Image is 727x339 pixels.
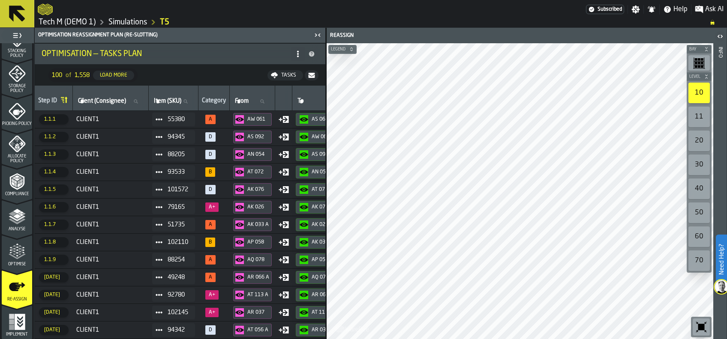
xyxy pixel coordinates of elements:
span: 47% [205,308,219,317]
div: AS 092 [312,152,334,158]
div: 50 [688,202,710,223]
span: Stacking Policy [2,49,32,58]
button: button-AR 066 A [296,288,338,301]
a: logo-header [328,320,377,337]
span: 91% [205,167,215,177]
span: 76% [205,115,216,124]
span: 94345 [168,134,188,140]
span: 1.1.3 [39,149,69,160]
span: 77% [205,220,216,229]
label: button-toggle-Help [660,4,691,15]
span: 23% [205,202,219,212]
span: N/A [205,150,216,159]
span: N/A [205,185,216,194]
div: AS 092 [247,134,270,140]
div: Move Type: Put in [279,132,289,142]
div: button-toolbar-undefined [687,201,712,225]
span: Re-assign [2,297,32,302]
label: button-toggle-Settings [628,5,643,14]
label: button-toggle-Notifications [644,5,659,14]
span: Level [688,74,702,79]
li: menu Optimise [2,235,32,269]
span: 88205 [168,151,188,158]
span: 1.1.6 [39,202,69,212]
button: button-AN 054 [233,148,272,161]
span: CLIENT1 [76,239,145,246]
div: button-toolbar-undefined [687,249,712,273]
li: menu Stacking Policy [2,24,32,59]
div: AR 066 A [247,274,270,280]
div: Tasks [278,72,300,78]
header: Reassign [327,28,713,43]
input: label [76,96,145,107]
button: button- [305,70,318,80]
label: button-toggle-Ask AI [691,4,727,15]
div: AK 033 A [247,222,270,228]
span: of [66,72,71,79]
div: 30 [688,155,710,175]
span: 1.1.9 [39,255,69,265]
span: CLIENT1 [76,221,145,228]
div: AK 026 [247,204,270,210]
button: button-AR 066 A [233,271,272,284]
button: button-AS 066 A [296,113,338,126]
span: 88254 [168,256,188,263]
button: button-Load More [93,71,134,80]
span: CLIENT1 [76,204,145,211]
header: Optimisation Reassignment plan (Re-Slotting) [35,28,325,43]
div: Step ID [38,97,57,106]
span: Picking Policy [2,122,32,126]
div: AP 058 [247,239,270,245]
span: [DATE] [39,290,69,300]
div: Move Type: Put in [279,255,289,265]
span: 1.1.1 [39,114,69,125]
button: button-AP 058 [296,253,338,266]
span: 51735 [168,221,188,228]
span: CLIENT1 [76,327,145,333]
div: AR 037 [312,327,334,333]
div: button-toolbar-undefined [691,317,712,337]
a: link-to-/wh/i/48b63d5b-7b01-4ac5-b36e-111296781b18 [108,18,147,27]
span: 79165 [168,204,188,211]
header: Info [713,28,727,339]
li: menu Picking Policy [2,95,32,129]
label: button-toggle-Close me [312,30,324,40]
span: Analyse [2,227,32,232]
div: AK 076 [312,204,334,210]
span: label [154,98,181,104]
span: Storage Policy [2,84,32,93]
div: Move Type: Put in [279,149,289,160]
span: 1.1.7 [39,220,69,230]
div: button-toolbar-undefined [687,153,712,177]
div: Optimisation — Tasks Plan [42,49,291,59]
label: button-toggle-Open [714,30,726,45]
button: button-AN 054 [296,166,338,178]
button: button- [687,45,712,54]
span: label [235,98,249,104]
button: button-AT 072 [233,166,272,178]
button: button-AK 033 A [233,218,272,231]
a: link-to-/wh/i/48b63d5b-7b01-4ac5-b36e-111296781b18 [39,18,96,27]
span: CLIENT1 [76,274,145,281]
a: logo-header [38,2,53,17]
li: menu Re-assign [2,270,32,304]
div: 20 [688,131,710,151]
div: Move Type: Put in [279,237,289,247]
label: button-toggle-Toggle Full Menu [2,30,32,42]
div: Load More [96,72,131,78]
div: AK 076 [247,187,270,193]
div: button-toolbar-undefined [687,81,712,105]
div: Move Type: Put in [279,114,289,125]
button: button-AS 092 [233,131,272,143]
button: button-AR 037 [296,324,338,336]
svg: Reset zoom and position [694,320,708,334]
div: AT 113 A [247,292,270,298]
div: 70 [688,250,710,271]
div: AN 054 [312,169,334,175]
span: Legend [329,47,347,52]
span: 54% [205,273,216,282]
button: button- [328,45,357,54]
span: CLIENT1 [76,186,145,193]
span: N/A [205,325,216,335]
span: 43% [205,290,219,300]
